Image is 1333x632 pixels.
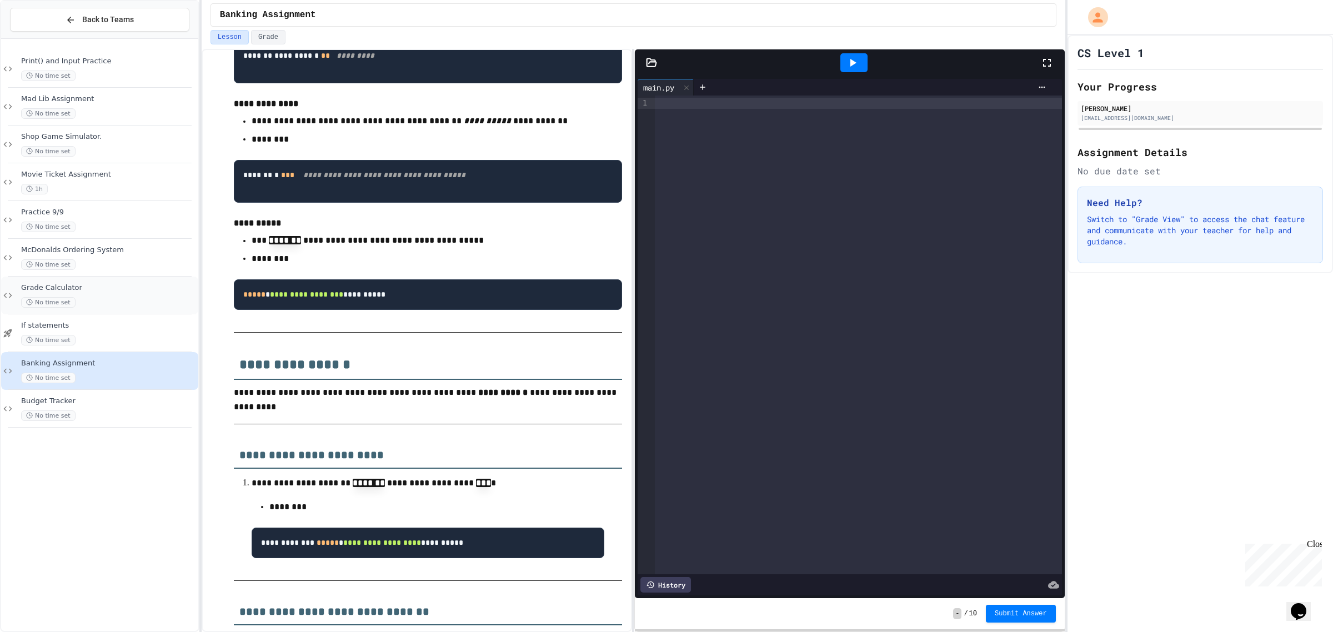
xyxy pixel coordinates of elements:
[4,4,77,71] div: Chat with us now!Close
[638,79,694,96] div: main.py
[21,208,196,217] span: Practice 9/9
[21,170,196,179] span: Movie Ticket Assignment
[21,321,196,330] span: If statements
[220,8,316,22] span: Banking Assignment
[1078,79,1323,94] h2: Your Progress
[1241,539,1322,586] iframe: chat widget
[21,373,76,383] span: No time set
[10,8,189,32] button: Back to Teams
[638,82,680,93] div: main.py
[21,222,76,232] span: No time set
[1081,114,1320,122] div: [EMAIL_ADDRESS][DOMAIN_NAME]
[1078,164,1323,178] div: No due date set
[969,609,977,618] span: 10
[995,609,1047,618] span: Submit Answer
[986,605,1056,623] button: Submit Answer
[21,259,76,270] span: No time set
[21,184,48,194] span: 1h
[21,57,196,66] span: Print() and Input Practice
[21,410,76,421] span: No time set
[964,609,968,618] span: /
[21,71,76,81] span: No time set
[21,283,196,293] span: Grade Calculator
[211,30,249,44] button: Lesson
[640,577,691,593] div: History
[21,146,76,157] span: No time set
[1087,196,1314,209] h3: Need Help?
[1078,45,1144,61] h1: CS Level 1
[1087,214,1314,247] p: Switch to "Grade View" to access the chat feature and communicate with your teacher for help and ...
[21,397,196,406] span: Budget Tracker
[21,245,196,255] span: McDonalds Ordering System
[21,297,76,308] span: No time set
[1286,588,1322,621] iframe: chat widget
[1081,103,1320,113] div: [PERSON_NAME]
[21,108,76,119] span: No time set
[1078,144,1323,160] h2: Assignment Details
[638,98,649,109] div: 1
[82,14,134,26] span: Back to Teams
[21,335,76,345] span: No time set
[21,132,196,142] span: Shop Game Simulator.
[1076,4,1111,30] div: My Account
[953,608,961,619] span: -
[21,359,196,368] span: Banking Assignment
[251,30,285,44] button: Grade
[21,94,196,104] span: Mad Lib Assignment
